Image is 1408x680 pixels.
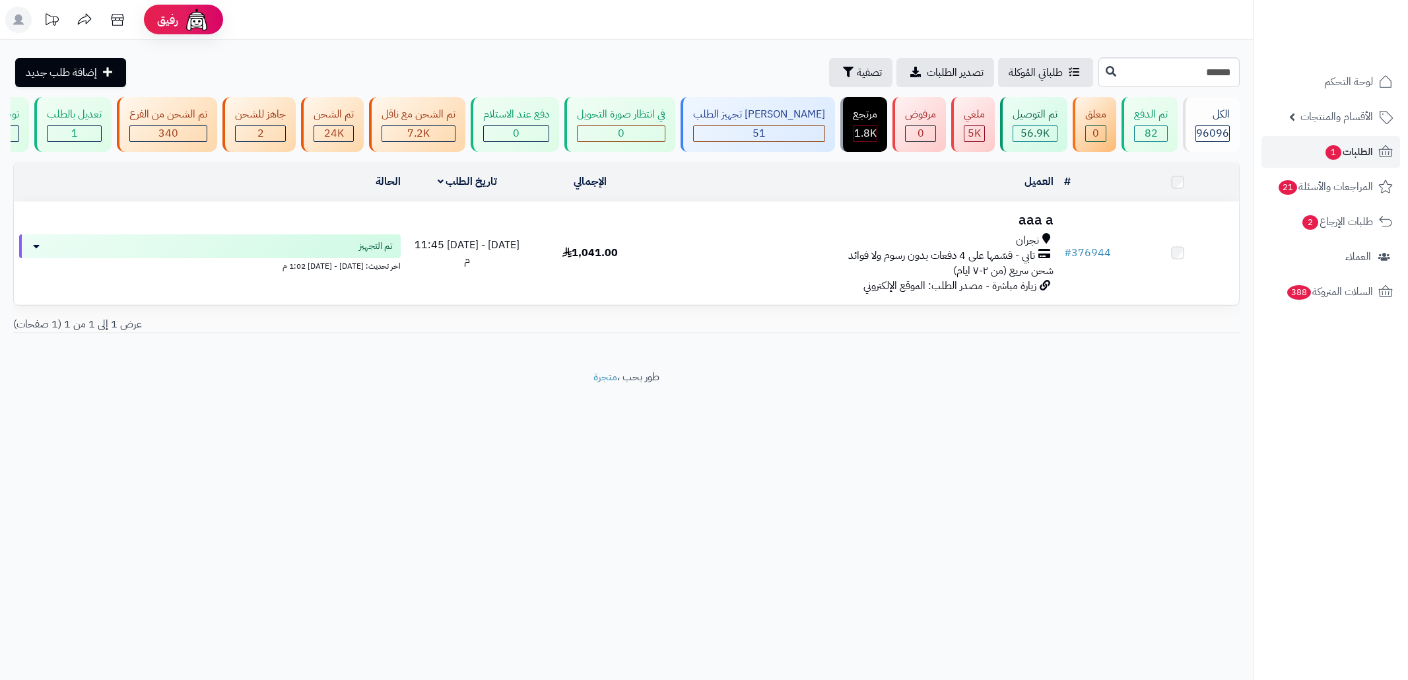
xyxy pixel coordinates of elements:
[220,97,298,152] a: جاهز للشحن 2
[468,97,562,152] a: دفع عند الاستلام 0
[1013,107,1057,122] div: تم التوصيل
[415,237,520,268] span: [DATE] - [DATE] 11:45 م
[157,12,178,28] span: رفيق
[130,126,207,141] div: 340
[574,174,607,189] a: الإجمالي
[19,258,401,272] div: اخر تحديث: [DATE] - [DATE] 1:02 م
[1196,125,1229,141] span: 96096
[1145,125,1158,141] span: 82
[1016,233,1039,248] span: نجران
[1300,108,1373,126] span: الأقسام والمنتجات
[1261,66,1400,98] a: لوحة التحكم
[366,97,468,152] a: تم الشحن مع ناقل 7.2K
[26,65,97,81] span: إضافة طلب جديد
[129,107,207,122] div: تم الشحن من الفرع
[854,125,877,141] span: 1.8K
[1261,276,1400,308] a: السلات المتروكة388
[1021,125,1050,141] span: 56.9K
[1279,180,1297,195] span: 21
[1277,178,1373,196] span: المراجعات والأسئلة
[257,125,264,141] span: 2
[1070,97,1119,152] a: معلق 0
[838,97,890,152] a: مرتجع 1.8K
[3,317,626,332] div: عرض 1 إلى 1 من 1 (1 صفحات)
[1325,145,1341,160] span: 1
[1261,171,1400,203] a: المراجعات والأسئلة21
[562,245,618,261] span: 1,041.00
[1261,206,1400,238] a: طلبات الإرجاع2
[1287,285,1311,300] span: 388
[1135,126,1167,141] div: 82
[324,125,344,141] span: 24K
[1301,213,1373,231] span: طلبات الإرجاع
[618,125,624,141] span: 0
[853,107,877,122] div: مرتجع
[906,126,935,141] div: 0
[968,125,981,141] span: 5K
[1064,174,1071,189] a: #
[753,125,766,141] span: 51
[1064,245,1071,261] span: #
[15,58,126,87] a: إضافة طلب جديد
[114,97,220,152] a: تم الشحن من الفرع 340
[382,126,455,141] div: 7222
[593,369,617,385] a: متجرة
[905,107,936,122] div: مرفوض
[407,125,430,141] span: 7.2K
[47,107,102,122] div: تعديل بالطلب
[848,248,1035,263] span: تابي - قسّمها على 4 دفعات بدون رسوم ولا فوائد
[857,65,882,81] span: تصفية
[484,126,549,141] div: 0
[953,263,1054,279] span: شحن سريع (من ٢-٧ ايام)
[1134,107,1168,122] div: تم الدفع
[32,97,114,152] a: تعديل بالطلب 1
[998,58,1093,87] a: طلباتي المُوكلة
[35,7,68,36] a: تحديثات المنصة
[1345,248,1371,266] span: العملاء
[184,7,210,33] img: ai-face.png
[854,126,877,141] div: 1834
[158,125,178,141] span: 340
[1324,143,1373,161] span: الطلبات
[513,125,520,141] span: 0
[382,107,455,122] div: تم الشحن مع ناقل
[964,107,985,122] div: ملغي
[577,107,665,122] div: في انتظار صورة التحويل
[48,126,101,141] div: 1
[1013,126,1057,141] div: 56919
[997,97,1070,152] a: تم التوصيل 56.9K
[964,126,984,141] div: 4993
[578,126,665,141] div: 0
[376,174,401,189] a: الحالة
[1261,136,1400,168] a: الطلبات1
[1286,283,1373,301] span: السلات المتروكة
[927,65,984,81] span: تصدير الطلبات
[483,107,549,122] div: دفع عند الاستلام
[71,125,78,141] span: 1
[949,97,997,152] a: ملغي 5K
[1085,107,1106,122] div: معلق
[863,278,1036,294] span: زيارة مباشرة - مصدر الطلب: الموقع الإلكتروني
[1092,125,1099,141] span: 0
[693,107,825,122] div: [PERSON_NAME] تجهيز الطلب
[236,126,285,141] div: 2
[1009,65,1063,81] span: طلباتي المُوكلة
[694,126,824,141] div: 51
[890,97,949,152] a: مرفوض 0
[1086,126,1106,141] div: 0
[1324,73,1373,91] span: لوحة التحكم
[235,107,286,122] div: جاهز للشحن
[562,97,678,152] a: في انتظار صورة التحويل 0
[298,97,366,152] a: تم الشحن 24K
[678,97,838,152] a: [PERSON_NAME] تجهيز الطلب 51
[918,125,924,141] span: 0
[359,240,393,253] span: تم التجهيز
[1195,107,1230,122] div: الكل
[896,58,994,87] a: تصدير الطلبات
[438,174,498,189] a: تاريخ الطلب
[1302,215,1318,230] span: 2
[656,213,1054,228] h3: aaa a
[314,126,353,141] div: 24030
[1261,241,1400,273] a: العملاء
[1024,174,1054,189] a: العميل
